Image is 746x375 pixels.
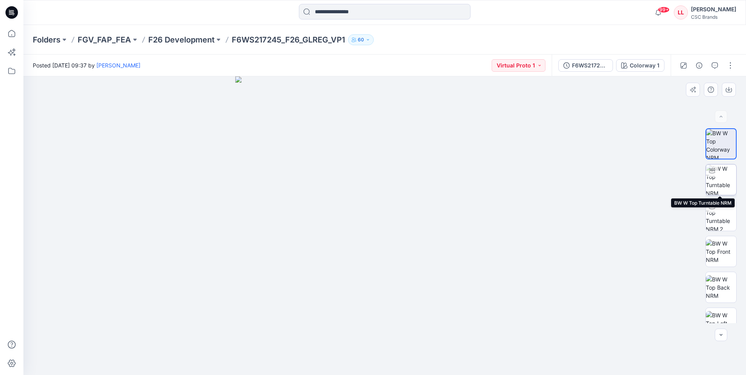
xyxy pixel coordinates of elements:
img: BW W Top Front NRM [706,239,736,264]
button: Colorway 1 [616,59,664,72]
div: Colorway 1 [630,61,659,70]
div: CSC Brands [691,14,736,20]
button: 60 [348,34,374,45]
p: F6WS217245_F26_GLREG_VP1 [232,34,345,45]
img: BW W Top Back NRM [706,275,736,300]
img: eyJhbGciOiJIUzI1NiIsImtpZCI6IjAiLCJzbHQiOiJzZXMiLCJ0eXAiOiJKV1QifQ.eyJkYXRhIjp7InR5cGUiOiJzdG9yYW... [235,76,534,375]
img: BW W Top Colorway NRM [706,129,736,159]
a: FGV_FAP_FEA [78,34,131,45]
div: [PERSON_NAME] [691,5,736,14]
div: F6WS217245_F26_GLREG_VP1 [572,61,608,70]
img: BW W Top Left NRM [706,311,736,336]
button: Details [693,59,705,72]
a: [PERSON_NAME] [96,62,140,69]
span: Posted [DATE] 09:37 by [33,61,140,69]
p: 60 [358,35,364,44]
a: F26 Development [148,34,215,45]
a: Folders [33,34,60,45]
button: F6WS217245_F26_GLREG_VP1 [558,59,613,72]
img: BW W Top Turntable NRM [706,165,736,195]
span: 99+ [658,7,670,13]
img: BW W Top Turntable NRM 2 [706,200,736,231]
div: LL [674,5,688,19]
